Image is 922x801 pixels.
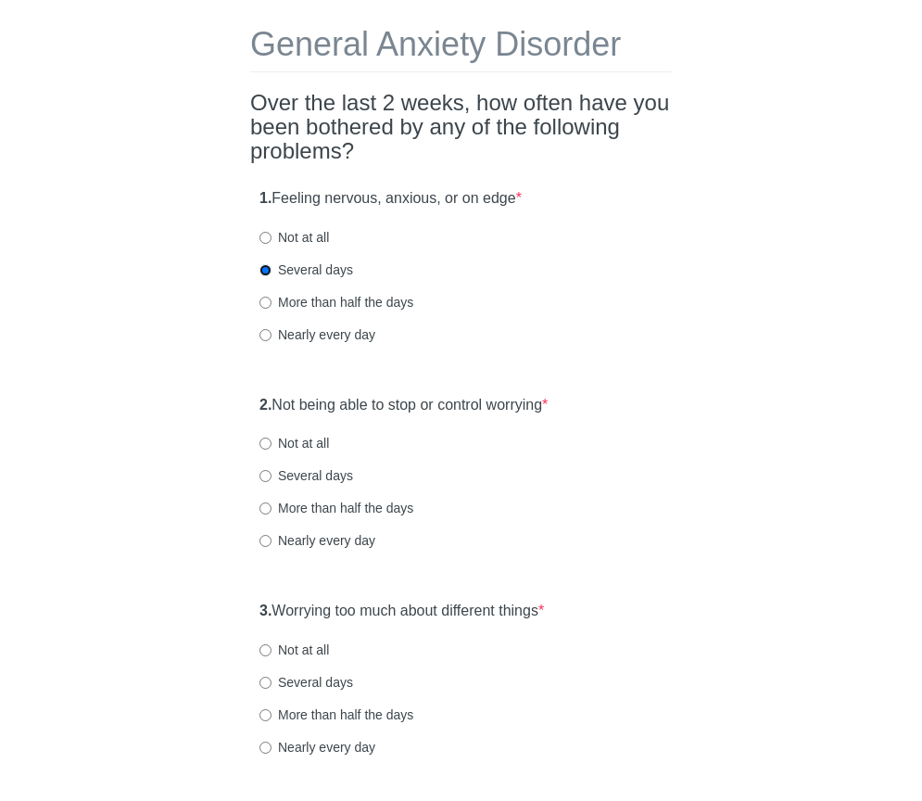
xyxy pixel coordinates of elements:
label: Several days [259,466,353,485]
label: Not at all [259,641,329,659]
input: Not at all [259,232,272,244]
input: Not at all [259,438,272,450]
strong: 2. [259,397,272,413]
strong: 3. [259,603,272,618]
label: Feeling nervous, anxious, or on edge [259,188,522,210]
input: Not at all [259,644,272,656]
input: More than half the days [259,502,272,515]
label: Several days [259,673,353,692]
label: Nearly every day [259,738,375,756]
label: Not at all [259,228,329,247]
input: Several days [259,677,272,689]
label: Nearly every day [259,325,375,344]
h2: Over the last 2 weeks, how often have you been bothered by any of the following problems? [250,91,672,164]
label: More than half the days [259,706,413,724]
label: More than half the days [259,293,413,311]
input: Several days [259,470,272,482]
label: Nearly every day [259,531,375,550]
label: Several days [259,261,353,279]
label: Not at all [259,434,329,452]
input: More than half the days [259,709,272,721]
label: More than half the days [259,499,413,517]
strong: 1. [259,190,272,206]
input: Nearly every day [259,535,272,547]
input: More than half the days [259,297,272,309]
input: Nearly every day [259,329,272,341]
input: Nearly every day [259,742,272,754]
h1: General Anxiety Disorder [250,26,672,72]
input: Several days [259,264,272,276]
label: Not being able to stop or control worrying [259,395,548,416]
label: Worrying too much about different things [259,601,544,622]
